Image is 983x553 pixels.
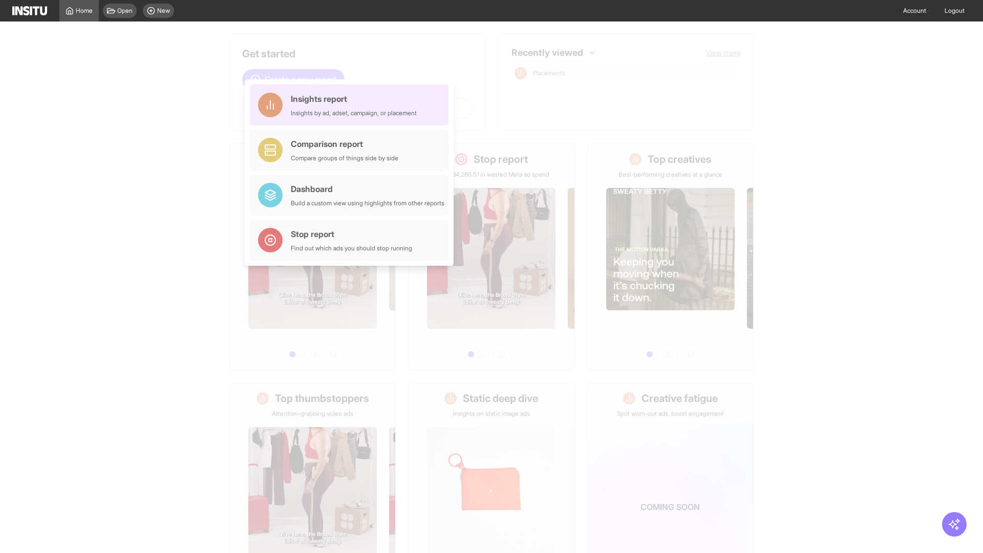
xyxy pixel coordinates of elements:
div: Compare groups of things side by side [291,154,398,162]
span: Open [117,7,133,15]
div: Build a custom view using highlights from other reports [291,199,444,207]
div: Insights report [291,93,417,105]
span: Home [76,7,93,15]
span: New [157,7,170,15]
div: Dashboard [291,183,444,195]
div: Insights by ad, adset, campaign, or placement [291,109,417,117]
img: Logo [12,6,47,15]
div: Comparison report [291,138,398,150]
div: Find out which ads you should stop running [291,244,412,252]
div: Stop report [291,228,412,240]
